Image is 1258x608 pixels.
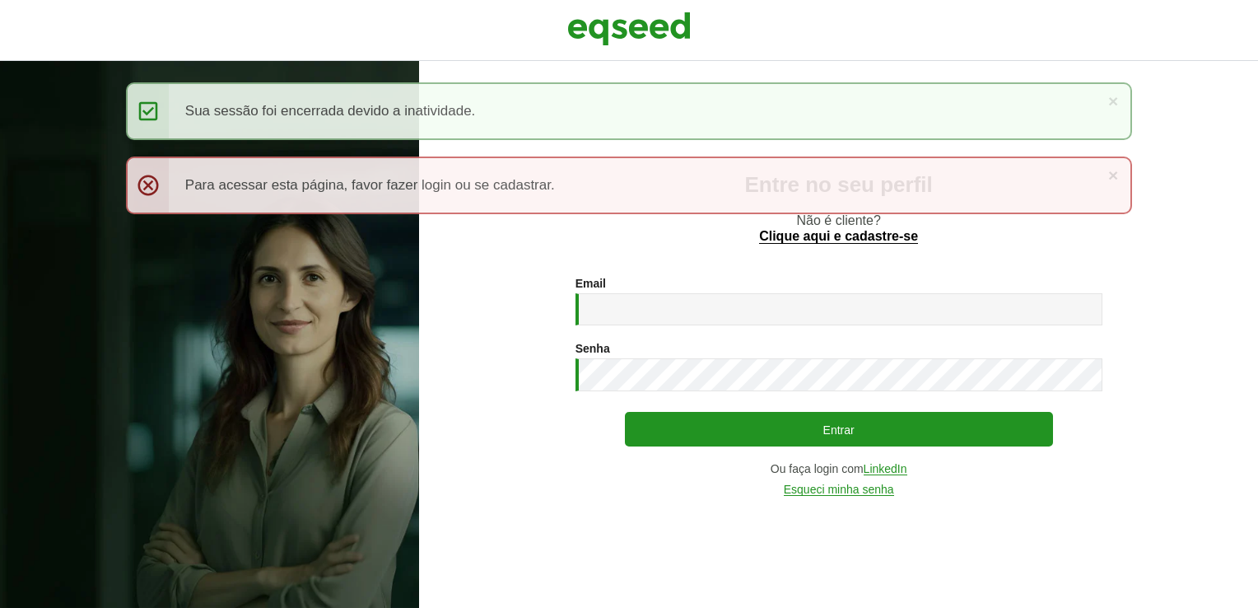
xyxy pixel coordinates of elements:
div: Sua sessão foi encerrada devido a inatividade. [126,82,1132,140]
a: LinkedIn [864,463,907,475]
label: Email [575,278,606,289]
a: × [1108,92,1118,110]
div: Para acessar esta página, favor fazer login ou se cadastrar. [126,157,1132,214]
img: EqSeed Logo [567,8,691,49]
label: Senha [575,343,610,354]
a: × [1108,166,1118,184]
button: Entrar [625,412,1053,447]
div: Ou faça login com [575,463,1102,475]
a: Clique aqui e cadastre-se [759,230,918,244]
a: Esqueci minha senha [784,484,894,496]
